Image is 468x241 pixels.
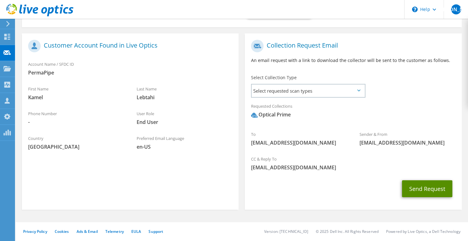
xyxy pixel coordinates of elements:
span: Kamel [28,94,124,101]
li: Version: [TECHNICAL_ID] [264,229,308,234]
div: Phone Number [22,107,130,129]
div: Requested Collections [245,100,461,125]
a: Ads & Email [77,229,98,234]
svg: \n [412,7,418,12]
div: CC & Reply To [245,152,461,174]
span: Select requested scan types [252,85,365,97]
div: Country [22,132,130,153]
span: [EMAIL_ADDRESS][DOMAIN_NAME] [360,139,455,146]
label: Select Collection Type [251,74,297,81]
span: End User [137,119,233,126]
div: Preferred Email Language [130,132,239,153]
span: [EMAIL_ADDRESS][DOMAIN_NAME] [251,164,455,171]
li: © 2025 Dell Inc. All Rights Reserved [316,229,379,234]
a: EULA [131,229,141,234]
div: To [245,128,353,149]
span: [EMAIL_ADDRESS][DOMAIN_NAME] [251,139,347,146]
div: Last Name [130,82,239,104]
a: Telemetry [105,229,124,234]
span: - [28,119,124,126]
div: First Name [22,82,130,104]
button: Send Request [402,180,452,197]
div: User Role [130,107,239,129]
h1: Customer Account Found in Live Optics [28,40,229,52]
h1: Collection Request Email [251,40,452,52]
span: PermaPipe [28,69,232,76]
p: An email request with a link to download the collector will be sent to the customer as follows. [251,57,455,64]
span: [GEOGRAPHIC_DATA] [28,143,124,150]
a: Cookies [55,229,69,234]
div: Sender & From [353,128,462,149]
a: Support [148,229,163,234]
div: Account Name / SFDC ID [22,58,239,79]
a: Privacy Policy [23,229,47,234]
span: en-US [137,143,233,150]
div: Optical Prime [251,111,291,118]
span: Lebtahi [137,94,233,101]
span: [PERSON_NAME] [451,4,461,14]
li: Powered by Live Optics, a Dell Technology [386,229,460,234]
